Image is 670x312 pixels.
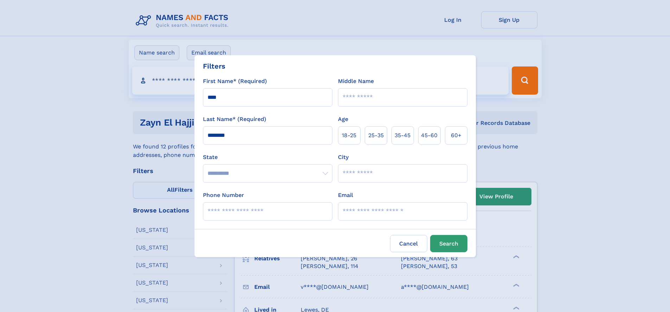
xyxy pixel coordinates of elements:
[430,235,467,252] button: Search
[338,191,353,199] label: Email
[338,77,374,85] label: Middle Name
[451,131,461,140] span: 60+
[338,115,348,123] label: Age
[395,131,410,140] span: 35‑45
[203,77,267,85] label: First Name* (Required)
[421,131,438,140] span: 45‑60
[203,115,266,123] label: Last Name* (Required)
[342,131,356,140] span: 18‑25
[338,153,349,161] label: City
[368,131,384,140] span: 25‑35
[203,153,332,161] label: State
[203,191,244,199] label: Phone Number
[203,61,225,71] div: Filters
[390,235,427,252] label: Cancel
